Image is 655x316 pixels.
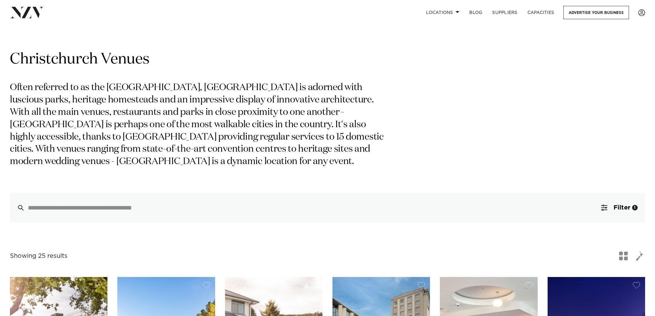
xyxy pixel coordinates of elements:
[563,6,629,19] a: Advertise your business
[594,193,645,223] button: Filter1
[632,205,638,210] div: 1
[10,82,393,168] p: Often referred to as the [GEOGRAPHIC_DATA], [GEOGRAPHIC_DATA] is adorned with luscious parks, her...
[421,6,464,19] a: Locations
[10,251,67,261] div: Showing 25 results
[614,205,630,211] span: Filter
[523,6,559,19] a: Capacities
[487,6,522,19] a: SUPPLIERS
[464,6,487,19] a: BLOG
[10,50,645,69] h1: Christchurch Venues
[10,7,44,18] img: nzv-logo.png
